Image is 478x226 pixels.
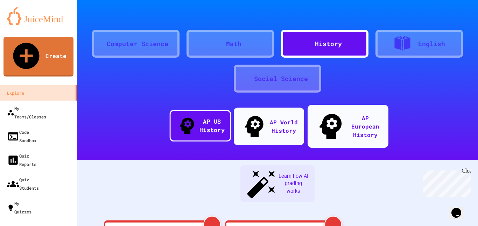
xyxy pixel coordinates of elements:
div: Social Science [254,74,308,83]
div: AP European History [349,114,382,139]
div: Math [226,39,241,49]
div: Chat with us now!Close [3,3,48,44]
img: logo-orange.svg [7,7,70,25]
span: Learn how AI grading works [277,173,309,195]
iframe: chat widget [420,168,471,197]
div: Quiz Students [7,175,39,192]
a: Create [3,37,73,76]
div: Quiz Reports [7,152,36,168]
div: My Quizzes [7,199,31,216]
div: My Teams/Classes [7,104,46,121]
div: AP World History [270,118,298,135]
div: English [418,39,445,49]
div: AP US History [199,117,224,134]
div: Code Sandbox [7,128,36,145]
div: History [315,39,342,49]
div: Explore [7,89,24,97]
div: Computer Science [107,39,168,49]
iframe: chat widget [449,198,471,219]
